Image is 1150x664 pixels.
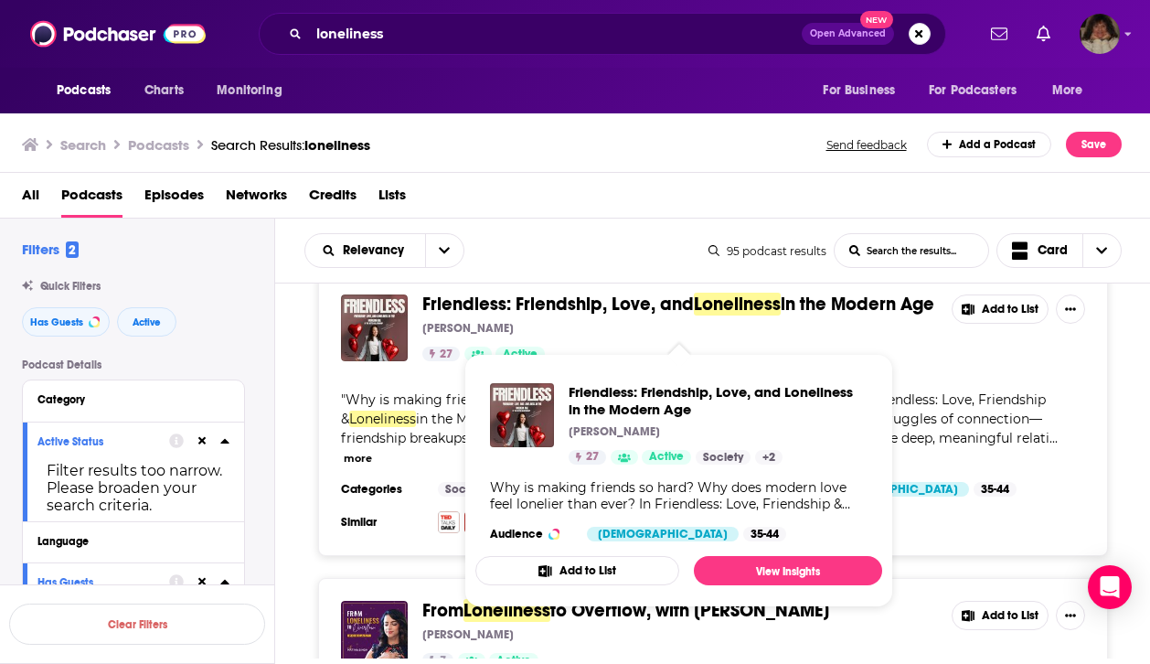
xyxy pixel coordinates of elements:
[305,244,425,257] button: open menu
[996,233,1123,268] button: Choose View
[341,515,423,530] h3: Similar
[1080,14,1120,54] span: Logged in as angelport
[422,321,514,336] p: [PERSON_NAME]
[1088,565,1132,609] div: Open Intercom Messenger
[341,391,1049,446] span: "
[37,430,169,453] button: Active Status
[378,180,406,218] a: Lists
[259,13,946,55] div: Search podcasts, credits, & more...
[341,295,408,361] img: Friendless: Friendship, Love, and Loneliness in the Modern Age
[37,530,229,552] button: Language
[490,383,554,447] img: Friendless: Friendship, Love, and Loneliness in the Modern Age
[810,29,886,38] span: Open Advanced
[211,136,370,154] a: Search Results:loneliness
[1049,430,1058,446] span: ...
[927,132,1052,157] a: Add a Podcast
[66,241,79,258] span: 2
[490,479,868,512] div: Why is making friends so hard? Why does modern love feel lonelier than ever? In Friendless: Love,...
[422,347,460,361] a: 27
[40,280,101,293] span: Quick Filters
[226,180,287,218] span: Networks
[823,78,895,103] span: For Business
[422,295,934,315] a: Friendless: Friendship, Love, andLonelinessin the Modern Age
[144,78,184,103] span: Charts
[344,451,372,466] button: more
[649,448,684,466] span: Active
[984,18,1015,49] a: Show notifications dropdown
[1038,244,1068,257] span: Card
[1080,14,1120,54] button: Show profile menu
[37,393,218,406] div: Category
[9,604,265,645] button: Clear Filters
[952,295,1049,324] button: Add to List
[974,482,1017,497] div: 35-44
[22,359,245,371] p: Podcast Details
[425,234,463,267] button: open menu
[1066,132,1122,157] button: Save
[821,137,912,153] button: Send feedback
[817,482,969,497] div: [DEMOGRAPHIC_DATA]
[30,317,83,327] span: Has Guests
[569,383,868,418] a: Friendless: Friendship, Love, and Loneliness in the Modern Age
[1056,295,1085,324] button: Show More Button
[37,571,169,594] button: Has Guests
[475,556,679,585] button: Add to List
[204,73,305,108] button: open menu
[569,424,660,439] p: [PERSON_NAME]
[438,511,460,533] img: TED Talks Daily
[440,346,453,364] span: 27
[22,180,39,218] a: All
[341,482,423,497] h3: Categories
[490,527,572,541] h3: Audience
[422,601,829,621] a: FromLonelinessto Overflow, with [PERSON_NAME]
[422,627,514,642] p: [PERSON_NAME]
[30,16,206,51] img: Podchaser - Follow, Share and Rate Podcasts
[755,450,783,465] a: +2
[37,388,229,411] button: Category
[860,11,893,28] span: New
[309,180,357,218] a: Credits
[569,450,606,465] a: 27
[57,78,111,103] span: Podcasts
[642,450,691,465] a: Active
[343,244,410,257] span: Relevancy
[463,599,550,622] span: Loneliness
[781,293,934,316] span: in the Modern Age
[60,136,106,154] h3: Search
[309,19,802,48] input: Search podcasts, credits, & more...
[217,78,282,103] span: Monitoring
[586,448,599,466] span: 27
[211,136,370,154] div: Search Results:
[694,293,781,316] span: Loneliness
[438,482,493,497] a: Society
[128,136,189,154] h3: Podcasts
[708,244,826,258] div: 95 podcast results
[587,527,739,541] div: [DEMOGRAPHIC_DATA]
[61,180,122,218] span: Podcasts
[22,307,110,337] button: Has Guests
[133,317,161,327] span: Active
[929,78,1017,103] span: For Podcasters
[422,599,463,622] span: From
[117,307,176,337] button: Active
[37,576,157,589] div: Has Guests
[37,535,218,548] div: Language
[802,23,894,45] button: Open AdvancedNew
[694,556,882,585] a: View Insights
[952,601,1049,630] button: Add to List
[917,73,1043,108] button: open menu
[696,450,751,465] a: Society
[743,527,786,541] div: 35-44
[133,73,195,108] a: Charts
[144,180,204,218] span: Episodes
[44,73,134,108] button: open menu
[304,136,370,154] span: loneliness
